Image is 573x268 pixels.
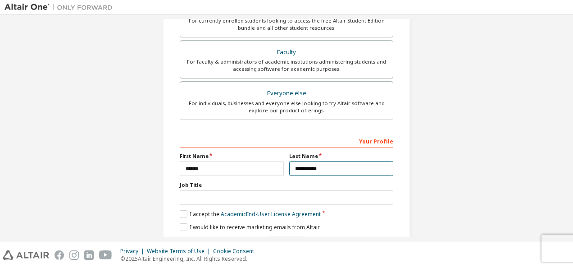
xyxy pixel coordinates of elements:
[55,250,64,260] img: facebook.svg
[186,87,387,100] div: Everyone else
[186,46,387,59] div: Faculty
[99,250,112,260] img: youtube.svg
[180,181,393,189] label: Job Title
[180,134,393,148] div: Your Profile
[180,223,320,231] label: I would like to receive marketing emails from Altair
[186,17,387,32] div: For currently enrolled students looking to access the free Altair Student Edition bundle and all ...
[289,152,393,160] label: Last Name
[147,248,213,255] div: Website Terms of Use
[3,250,49,260] img: altair_logo.svg
[180,152,284,160] label: First Name
[213,248,259,255] div: Cookie Consent
[180,210,321,218] label: I accept the
[84,250,94,260] img: linkedin.svg
[69,250,79,260] img: instagram.svg
[5,3,117,12] img: Altair One
[120,248,147,255] div: Privacy
[221,210,321,218] a: Academic End-User License Agreement
[186,100,387,114] div: For individuals, businesses and everyone else looking to try Altair software and explore our prod...
[120,255,259,263] p: © 2025 Altair Engineering, Inc. All Rights Reserved.
[180,236,393,250] div: Read and acccept EULA to continue
[186,58,387,73] div: For faculty & administrators of academic institutions administering students and accessing softwa...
